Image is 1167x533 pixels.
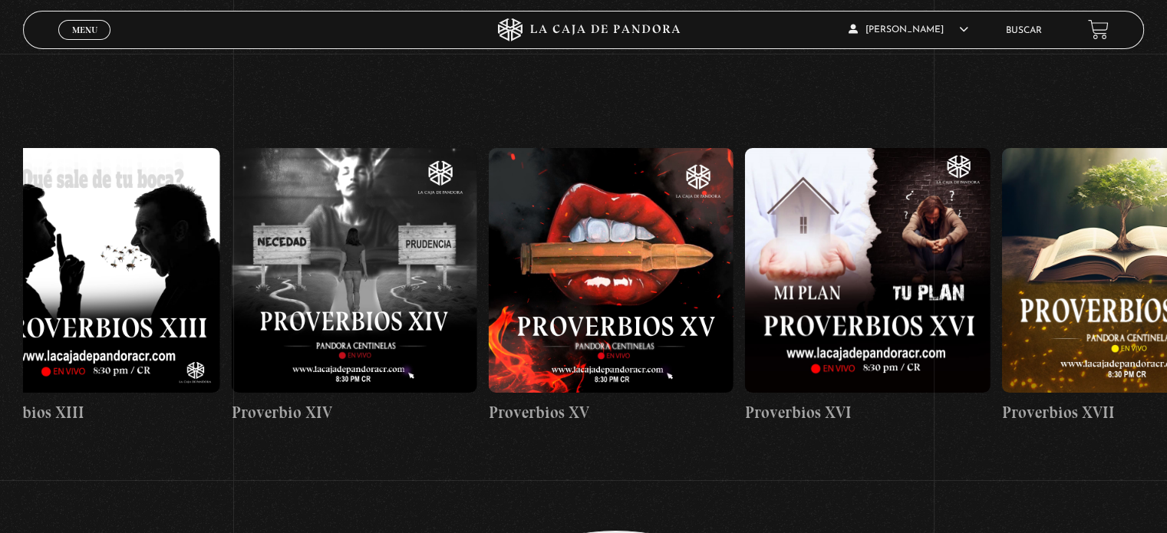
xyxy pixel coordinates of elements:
[745,400,990,425] h4: Proverbios XVI
[1006,26,1042,35] a: Buscar
[1088,19,1109,40] a: View your shopping cart
[489,400,733,425] h4: Proverbios XV
[745,50,990,523] a: Proverbios XVI
[67,38,103,49] span: Cerrar
[232,400,476,425] h4: Proverbio XIV
[849,25,968,35] span: [PERSON_NAME]
[489,50,733,523] a: Proverbios XV
[72,25,97,35] span: Menu
[23,12,50,38] button: Previous
[232,50,476,523] a: Proverbio XIV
